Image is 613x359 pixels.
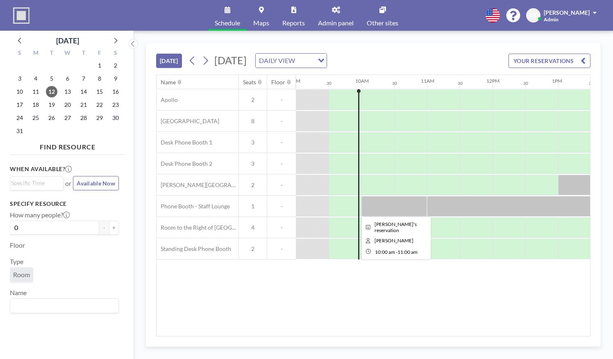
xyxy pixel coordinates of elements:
[10,289,27,297] label: Name
[267,96,296,104] span: -
[10,241,25,249] label: Floor
[30,99,41,111] span: Monday, August 18, 2025
[375,237,413,244] span: Larissa Wormsby
[78,112,89,124] span: Thursday, August 28, 2025
[282,20,305,26] span: Reports
[65,179,71,187] span: or
[30,112,41,124] span: Monday, August 25, 2025
[239,117,267,125] span: 8
[10,299,118,313] div: Search for option
[267,117,296,125] span: -
[267,224,296,231] span: -
[267,139,296,146] span: -
[99,221,109,235] button: -
[161,79,176,86] div: Name
[267,245,296,253] span: -
[94,60,105,71] span: Friday, August 1, 2025
[94,73,105,84] span: Friday, August 8, 2025
[157,117,219,125] span: [GEOGRAPHIC_DATA]
[13,7,30,24] img: organization-logo
[78,99,89,111] span: Thursday, August 21, 2025
[94,112,105,124] span: Friday, August 29, 2025
[157,181,238,189] span: [PERSON_NAME][GEOGRAPHIC_DATA]
[256,54,327,68] div: Search for option
[318,20,354,26] span: Admin panel
[46,112,57,124] span: Tuesday, August 26, 2025
[589,81,594,86] div: 30
[243,79,256,86] div: Seats
[267,203,296,210] span: -
[271,79,285,86] div: Floor
[486,78,499,84] div: 12PM
[157,224,238,231] span: Room to the Right of [GEOGRAPHIC_DATA]
[157,203,230,210] span: Phone Booth - Staff Lounge
[13,271,30,279] span: Room
[62,112,73,124] span: Wednesday, August 27, 2025
[30,73,41,84] span: Monday, August 4, 2025
[239,160,267,167] span: 3
[46,73,57,84] span: Tuesday, August 5, 2025
[14,73,25,84] span: Sunday, August 3, 2025
[10,200,119,208] h3: Specify resource
[239,181,267,189] span: 2
[14,99,25,111] span: Sunday, August 17, 2025
[157,245,231,253] span: Standing Desk Phone Booth
[458,81,463,86] div: 30
[156,54,182,68] button: [DATE]
[397,249,418,255] span: 11:00 AM
[157,160,212,167] span: Desk Phone Booth 2
[110,73,121,84] span: Saturday, August 9, 2025
[239,224,267,231] span: 4
[73,176,119,190] button: Available Now
[28,48,44,59] div: M
[110,86,121,97] span: Saturday, August 16, 2025
[78,73,89,84] span: Thursday, August 7, 2025
[10,140,125,151] h4: FIND RESOURCE
[10,257,23,266] label: Type
[14,112,25,124] span: Sunday, August 24, 2025
[544,16,559,23] span: Admin
[523,81,528,86] div: 30
[110,60,121,71] span: Saturday, August 2, 2025
[509,54,590,68] button: YOUR RESERVATIONS
[239,203,267,210] span: 1
[10,211,70,219] label: How many people?
[367,20,398,26] span: Other sites
[253,20,269,26] span: Maps
[267,181,296,189] span: -
[77,180,115,187] span: Available Now
[544,9,590,16] span: [PERSON_NAME]
[14,125,25,137] span: Sunday, August 31, 2025
[11,300,114,311] input: Search for option
[75,48,91,59] div: T
[44,48,60,59] div: T
[327,81,331,86] div: 30
[157,139,212,146] span: Desk Phone Booth 1
[110,99,121,111] span: Saturday, August 23, 2025
[297,55,313,66] input: Search for option
[375,221,417,233] span: Larissa's reservation
[239,245,267,253] span: 2
[421,78,434,84] div: 11AM
[214,54,247,66] span: [DATE]
[109,221,119,235] button: +
[239,96,267,104] span: 2
[396,249,397,255] span: -
[267,160,296,167] span: -
[62,73,73,84] span: Wednesday, August 6, 2025
[157,96,178,104] span: Apollo
[552,78,562,84] div: 1PM
[10,177,63,189] div: Search for option
[46,86,57,97] span: Tuesday, August 12, 2025
[375,249,395,255] span: 10:00 AM
[56,35,79,46] div: [DATE]
[60,48,76,59] div: W
[355,78,369,84] div: 10AM
[62,86,73,97] span: Wednesday, August 13, 2025
[14,86,25,97] span: Sunday, August 10, 2025
[239,139,267,146] span: 3
[91,48,107,59] div: F
[94,86,105,97] span: Friday, August 15, 2025
[62,99,73,111] span: Wednesday, August 20, 2025
[46,99,57,111] span: Tuesday, August 19, 2025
